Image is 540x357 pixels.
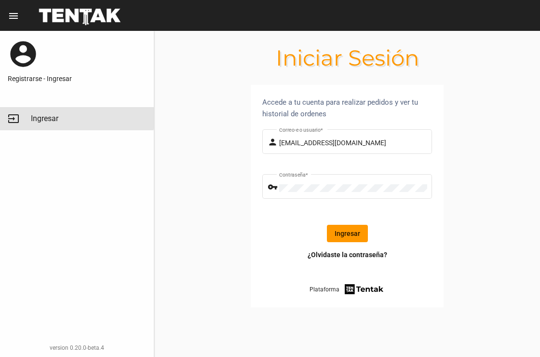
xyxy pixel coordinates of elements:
img: tentak-firm.png [343,283,385,296]
mat-icon: menu [8,10,19,22]
mat-icon: input [8,113,19,124]
mat-icon: vpn_key [268,181,279,193]
h1: Iniciar Sesión [154,50,540,66]
button: Ingresar [327,225,368,242]
div: version 0.20.0-beta.4 [8,343,146,353]
mat-icon: account_circle [8,39,39,69]
a: ¿Olvidaste la contraseña? [308,250,387,260]
mat-icon: person [268,137,279,148]
a: Plataforma [310,283,385,296]
a: Registrarse - Ingresar [8,74,146,83]
span: Plataforma [310,285,339,294]
span: Ingresar [31,114,58,124]
div: Accede a tu cuenta para realizar pedidos y ver tu historial de ordenes [262,96,432,120]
